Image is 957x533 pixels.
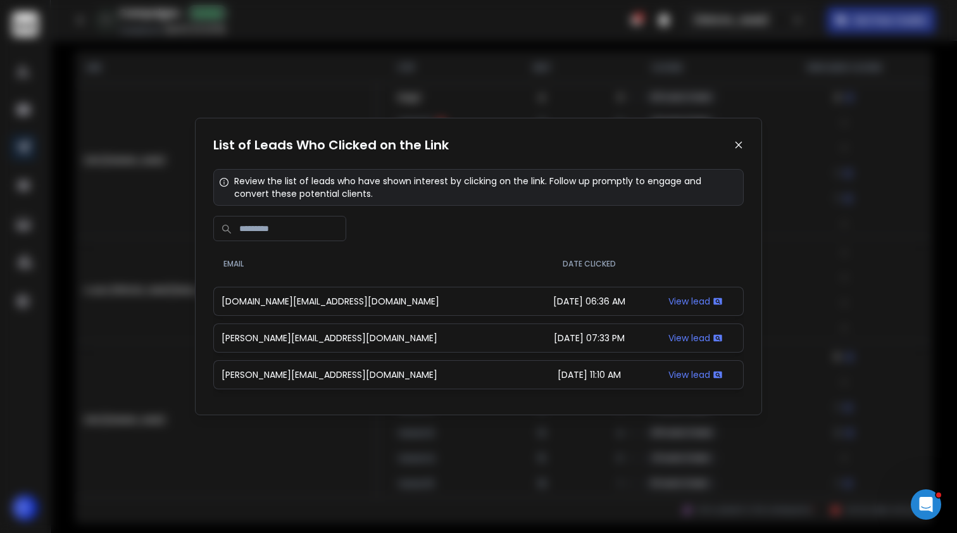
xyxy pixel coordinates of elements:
div: [DATE] 06:36 AM [537,295,641,308]
div: View lead [656,332,735,344]
div: [DATE] 11:10 AM [537,368,641,381]
div: View lead [656,295,735,308]
td: [PERSON_NAME][EMAIL_ADDRESS][DOMAIN_NAME] [213,360,530,389]
iframe: Intercom live chat [911,489,941,520]
th: Date Clicked [530,249,648,279]
td: [DOMAIN_NAME][EMAIL_ADDRESS][DOMAIN_NAME] [213,287,530,316]
div: View lead [656,368,735,381]
p: Review the list of leads who have shown interest by clicking on the link. Follow up promptly to e... [234,175,738,200]
th: Email [213,249,530,279]
h1: List of Leads Who Clicked on the Link [213,136,449,154]
div: [DATE] 07:33 PM [537,332,641,344]
td: [PERSON_NAME][EMAIL_ADDRESS][DOMAIN_NAME] [213,323,530,353]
